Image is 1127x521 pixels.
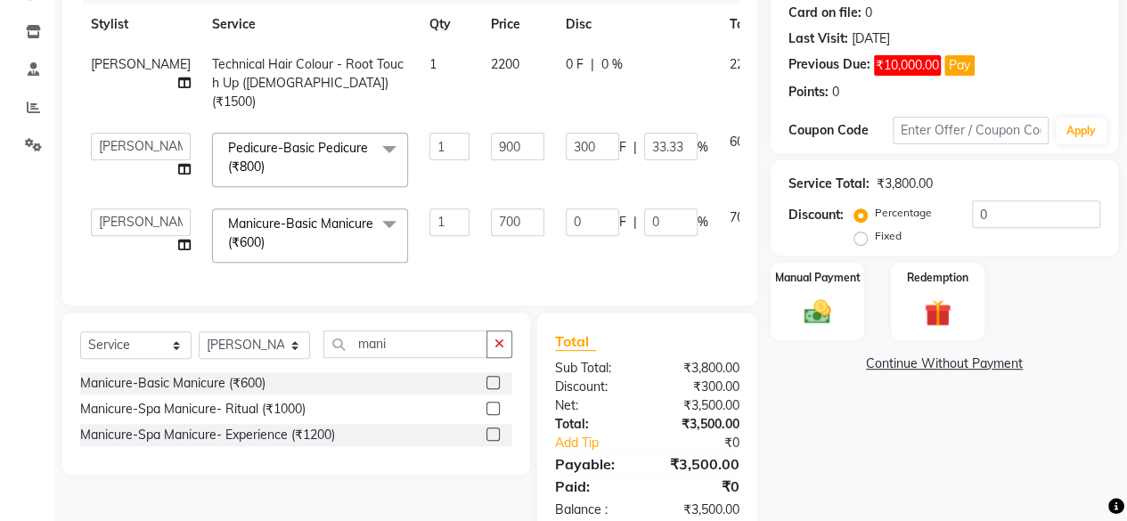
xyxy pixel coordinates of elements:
th: Disc [555,4,719,45]
span: Manicure-Basic Manicure (₹600) [228,216,373,250]
div: 0 [832,83,839,102]
a: Add Tip [542,434,665,452]
label: Redemption [907,270,968,286]
a: Continue Without Payment [774,354,1115,373]
span: Pedicure-Basic Pedicure (₹800) [228,140,368,175]
span: Total [555,332,596,351]
span: ₹10,000.00 [874,55,941,76]
div: [DATE] [852,29,890,48]
img: _cash.svg [796,297,839,328]
a: x [265,234,273,250]
div: Total: [542,415,648,434]
div: Balance : [542,501,648,519]
div: Service Total: [788,175,870,193]
span: % [698,138,708,157]
div: Manicure-Basic Manicure (₹600) [80,374,265,393]
div: Payable: [542,453,648,475]
span: 600 [730,134,751,150]
div: Sub Total: [542,359,648,378]
label: Percentage [875,205,932,221]
img: _gift.svg [916,297,960,330]
div: Last Visit: [788,29,848,48]
span: 0 % [601,55,623,74]
th: Stylist [80,4,201,45]
span: 1 [429,56,437,72]
div: Paid: [542,476,648,497]
label: Manual Payment [775,270,861,286]
div: ₹0 [665,434,753,452]
a: x [265,159,273,175]
div: 0 [865,4,872,22]
label: Fixed [875,228,902,244]
span: 2200 [730,56,758,72]
span: 700 [730,209,751,225]
span: | [633,138,637,157]
div: Previous Due: [788,55,870,76]
div: ₹3,800.00 [647,359,753,378]
div: ₹3,500.00 [647,396,753,415]
span: [PERSON_NAME] [91,56,191,72]
button: Apply [1056,118,1107,144]
div: Manicure-Spa Manicure- Experience (₹1200) [80,426,335,444]
div: Points: [788,83,829,102]
div: Net: [542,396,648,415]
div: ₹0 [647,476,753,497]
th: Price [480,4,555,45]
th: Total [719,4,771,45]
span: F [619,213,626,232]
span: | [633,213,637,232]
span: 2200 [491,56,519,72]
input: Enter Offer / Coupon Code [893,117,1049,144]
div: ₹3,500.00 [647,415,753,434]
span: F [619,138,626,157]
input: Search or Scan [323,330,487,358]
div: ₹300.00 [647,378,753,396]
button: Pay [944,55,975,76]
span: 0 F [566,55,584,74]
th: Qty [419,4,480,45]
div: Manicure-Spa Manicure- Ritual (₹1000) [80,400,306,419]
th: Service [201,4,419,45]
div: ₹3,800.00 [877,175,933,193]
div: Card on file: [788,4,862,22]
div: Discount: [542,378,648,396]
span: Technical Hair Colour - Root Touch Up ([DEMOGRAPHIC_DATA]) (₹1500) [212,56,404,110]
div: Discount: [788,206,844,224]
span: | [591,55,594,74]
div: ₹3,500.00 [647,501,753,519]
div: ₹3,500.00 [647,453,753,475]
div: Coupon Code [788,121,893,140]
span: % [698,213,708,232]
